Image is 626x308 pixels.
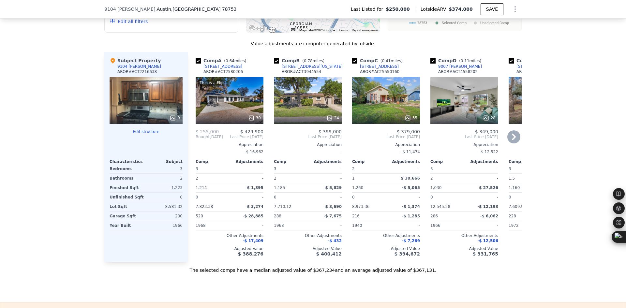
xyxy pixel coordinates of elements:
[282,64,343,69] div: [STREET_ADDRESS][US_STATE]
[328,239,342,243] span: -$ 432
[339,28,348,32] a: Terms (opens in new tab)
[509,3,522,16] button: Show Options
[196,185,207,190] span: 1,214
[110,57,161,64] div: Subject Property
[402,204,420,209] span: -$ 1,374
[104,6,155,12] span: 9104 [PERSON_NAME]
[196,233,263,238] div: Other Adjustments
[309,193,342,202] div: -
[110,18,148,25] button: Edit all filters
[117,64,161,69] div: 9104 [PERSON_NAME]
[509,195,511,199] span: 0
[247,185,263,190] span: $ 1,395
[245,150,263,154] span: -$ 16,962
[430,134,498,139] span: Last Price [DATE]
[274,214,281,218] span: 288
[352,174,385,183] div: 1
[203,64,242,69] div: [STREET_ADDRESS]
[352,185,363,190] span: 1,260
[231,174,263,183] div: -
[147,193,183,202] div: 0
[226,59,234,63] span: 0.64
[387,193,420,202] div: -
[352,214,360,218] span: 216
[352,221,385,230] div: 1940
[480,21,509,25] text: Unselected Comp
[395,251,420,257] span: $ 394,672
[110,129,183,134] button: Edit structure
[247,204,263,209] span: $ 3,274
[402,239,420,243] span: -$ 7,269
[509,221,541,230] div: 1972
[196,246,263,251] div: Adjusted Value
[274,195,276,199] span: 0
[509,204,526,209] span: 7,609.93
[509,57,561,64] div: Comp E
[155,6,236,12] span: , Austin
[479,150,498,154] span: -$ 12,522
[274,159,308,164] div: Comp
[480,214,498,218] span: -$ 6,062
[309,174,342,183] div: -
[442,21,467,25] text: Selected Comp
[483,115,496,121] div: 28
[309,221,342,230] div: -
[196,221,228,230] div: 1968
[509,167,511,171] span: 3
[274,57,327,64] div: Comp B
[352,167,355,171] span: 2
[231,193,263,202] div: -
[196,204,213,209] span: 7,823.38
[248,24,269,33] img: Google
[430,64,482,69] a: 9007 [PERSON_NAME]
[509,159,543,164] div: Comp
[430,185,441,190] span: 1,030
[223,134,263,139] span: Last Price [DATE]
[319,129,342,134] span: $ 399,000
[509,64,555,69] a: [STREET_ADDRESS]
[438,64,482,69] div: 9007 [PERSON_NAME]
[146,159,183,164] div: Subject
[386,159,420,164] div: Adjustments
[170,115,180,121] div: 9
[405,115,417,121] div: 35
[352,134,420,139] span: Last Price [DATE]
[171,7,237,12] span: , [GEOGRAPHIC_DATA] 78753
[516,69,556,74] div: ABOR # ACT8301303
[196,159,230,164] div: Comp
[430,204,450,209] span: 12,545.28
[110,212,145,221] div: Garage Sqft
[509,214,516,218] span: 228
[402,214,420,218] span: -$ 1,285
[387,164,420,173] div: -
[238,251,263,257] span: $ 388,276
[430,174,463,183] div: 2
[430,233,498,238] div: Other Adjustments
[352,204,369,209] span: 8,973.36
[430,221,463,230] div: 1966
[147,202,183,211] div: 8,581.32
[378,59,405,63] span: ( miles)
[466,164,498,173] div: -
[509,233,576,238] div: Other Adjustments
[147,183,183,192] div: 1,223
[475,129,498,134] span: $ 349,000
[274,233,342,238] div: Other Adjustments
[117,69,157,74] div: ABOR # ACT2216638
[274,221,306,230] div: 1968
[417,21,427,25] text: 78753
[291,28,295,31] button: Keyboard shortcuts
[243,214,263,218] span: -$ 28,885
[352,142,420,147] div: Appreciation
[240,129,263,134] span: $ 429,900
[352,246,420,251] div: Adjusted Value
[466,174,498,183] div: -
[274,64,343,69] a: [STREET_ADDRESS][US_STATE]
[147,212,183,221] div: 200
[477,239,498,243] span: -$ 12,506
[382,59,391,63] span: 0.41
[352,64,399,69] a: [STREET_ADDRESS]
[110,159,146,164] div: Characteristics
[231,221,263,230] div: -
[196,64,242,69] a: [STREET_ADDRESS]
